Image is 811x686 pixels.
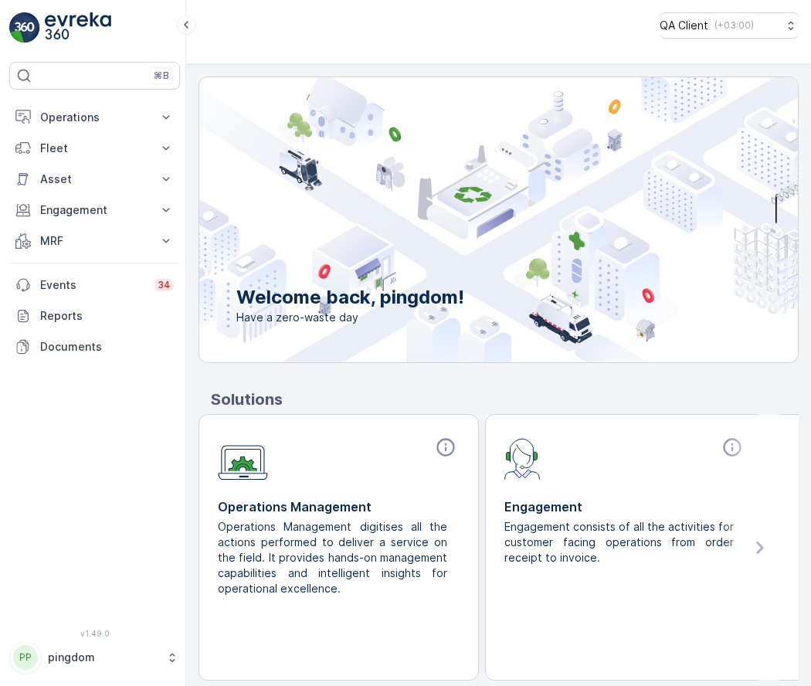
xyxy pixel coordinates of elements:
[48,650,158,665] p: pingdom
[40,141,149,156] p: Fleet
[218,498,460,516] p: Operations Management
[130,77,798,362] img: city illustration
[154,70,169,82] p: ⌘B
[40,339,174,355] p: Documents
[218,519,447,596] p: Operations Management digitises all the actions performed to deliver a service on the field. It p...
[158,279,171,291] p: 34
[236,310,464,325] span: Have a zero-waste day
[504,436,541,480] img: module-icon
[40,308,174,324] p: Reports
[9,629,180,638] span: v 1.49.0
[40,110,149,125] p: Operations
[9,301,180,331] a: Reports
[660,18,708,33] p: QA Client
[9,641,180,674] button: PPpingdom
[40,277,145,293] p: Events
[13,645,38,670] div: PP
[9,270,180,301] a: Events34
[9,102,180,133] button: Operations
[9,133,180,164] button: Fleet
[504,519,734,565] p: Engagement consists of all the activities for customer facing operations from order receipt to in...
[40,202,149,218] p: Engagement
[9,226,180,256] button: MRF
[504,498,746,516] p: Engagement
[40,233,149,249] p: MRF
[9,195,180,226] button: Engagement
[9,12,40,43] img: logo
[218,436,268,481] img: module-icon
[714,19,754,32] p: ( +03:00 )
[9,331,180,362] a: Documents
[211,388,799,411] p: Solutions
[45,12,111,43] img: logo_light-DOdMpM7g.png
[660,12,799,39] button: QA Client(+03:00)
[9,164,180,195] button: Asset
[236,285,464,310] p: Welcome back, pingdom!
[40,171,149,187] p: Asset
